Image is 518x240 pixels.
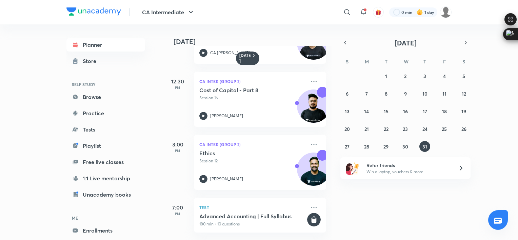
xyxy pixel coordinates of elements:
[461,108,466,115] abbr: July 19, 2025
[373,7,384,18] button: avatar
[66,7,121,17] a: Company Logo
[384,126,388,132] abbr: July 22, 2025
[458,71,469,81] button: July 5, 2025
[345,108,350,115] abbr: July 13, 2025
[442,126,447,132] abbr: July 25, 2025
[66,123,145,136] a: Tests
[381,123,392,134] button: July 22, 2025
[361,141,372,152] button: July 28, 2025
[422,91,427,97] abbr: July 10, 2025
[381,71,392,81] button: July 1, 2025
[297,30,330,63] img: Avatar
[419,106,430,117] button: July 17, 2025
[400,106,411,117] button: July 16, 2025
[385,91,387,97] abbr: July 8, 2025
[461,126,466,132] abbr: July 26, 2025
[66,90,145,104] a: Browse
[381,141,392,152] button: July 29, 2025
[400,141,411,152] button: July 30, 2025
[66,155,145,169] a: Free live classes
[381,88,392,99] button: July 8, 2025
[199,221,306,227] p: 180 min • 10 questions
[174,38,333,46] h4: [DATE]
[210,50,250,56] p: CA [PERSON_NAME]
[164,77,191,85] h5: 12:30
[442,91,446,97] abbr: July 11, 2025
[164,203,191,212] h5: 7:00
[419,123,430,134] button: July 24, 2025
[366,162,450,169] h6: Refer friends
[164,85,191,89] p: PM
[199,87,284,94] h5: Cost of Capital - Part 8
[442,108,447,115] abbr: July 18, 2025
[66,139,145,153] a: Playlist
[458,123,469,134] button: July 26, 2025
[383,143,388,150] abbr: July 29, 2025
[364,108,369,115] abbr: July 14, 2025
[375,9,381,15] img: avatar
[199,95,306,101] p: Session 16
[199,158,306,164] p: Session 12
[346,58,348,65] abbr: Sunday
[199,77,306,85] p: CA Inter (Group 2)
[66,212,145,224] h6: ME
[462,91,466,97] abbr: July 12, 2025
[423,73,426,79] abbr: July 3, 2025
[361,88,372,99] button: July 7, 2025
[346,161,359,175] img: referral
[404,73,406,79] abbr: July 2, 2025
[423,58,426,65] abbr: Thursday
[419,71,430,81] button: July 3, 2025
[83,57,100,65] div: Store
[440,6,452,18] img: Harshit khurana
[164,212,191,216] p: PM
[443,73,446,79] abbr: July 4, 2025
[199,203,306,212] p: Test
[361,106,372,117] button: July 14, 2025
[402,143,408,150] abbr: July 30, 2025
[297,93,330,126] img: Avatar
[416,9,423,16] img: streak
[422,143,427,150] abbr: July 31, 2025
[439,88,450,99] button: July 11, 2025
[164,140,191,148] h5: 3:00
[365,58,369,65] abbr: Monday
[350,38,461,47] button: [DATE]
[199,150,284,157] h5: Ethics
[422,126,427,132] abbr: July 24, 2025
[239,53,251,64] h6: [DATE]
[199,140,306,148] p: CA Inter (Group 2)
[439,123,450,134] button: July 25, 2025
[395,38,417,47] span: [DATE]
[66,38,145,52] a: Planner
[66,54,145,68] a: Store
[366,169,450,175] p: Win a laptop, vouchers & more
[210,113,243,119] p: [PERSON_NAME]
[210,176,243,182] p: [PERSON_NAME]
[345,143,350,150] abbr: July 27, 2025
[344,126,350,132] abbr: July 20, 2025
[385,58,387,65] abbr: Tuesday
[361,123,372,134] button: July 21, 2025
[462,58,465,65] abbr: Saturday
[419,141,430,152] button: July 31, 2025
[66,79,145,90] h6: SELF STUDY
[66,224,145,237] a: Enrollments
[342,123,353,134] button: July 20, 2025
[462,73,465,79] abbr: July 5, 2025
[66,106,145,120] a: Practice
[403,108,408,115] abbr: July 16, 2025
[365,91,368,97] abbr: July 7, 2025
[346,91,348,97] abbr: July 6, 2025
[138,5,199,19] button: CA Intermediate
[385,73,387,79] abbr: July 1, 2025
[458,106,469,117] button: July 19, 2025
[458,88,469,99] button: July 12, 2025
[342,106,353,117] button: July 13, 2025
[199,213,306,220] h5: Advanced Accounting | Full Syllabus
[443,58,446,65] abbr: Friday
[342,141,353,152] button: July 27, 2025
[404,91,407,97] abbr: July 9, 2025
[400,88,411,99] button: July 9, 2025
[423,108,427,115] abbr: July 17, 2025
